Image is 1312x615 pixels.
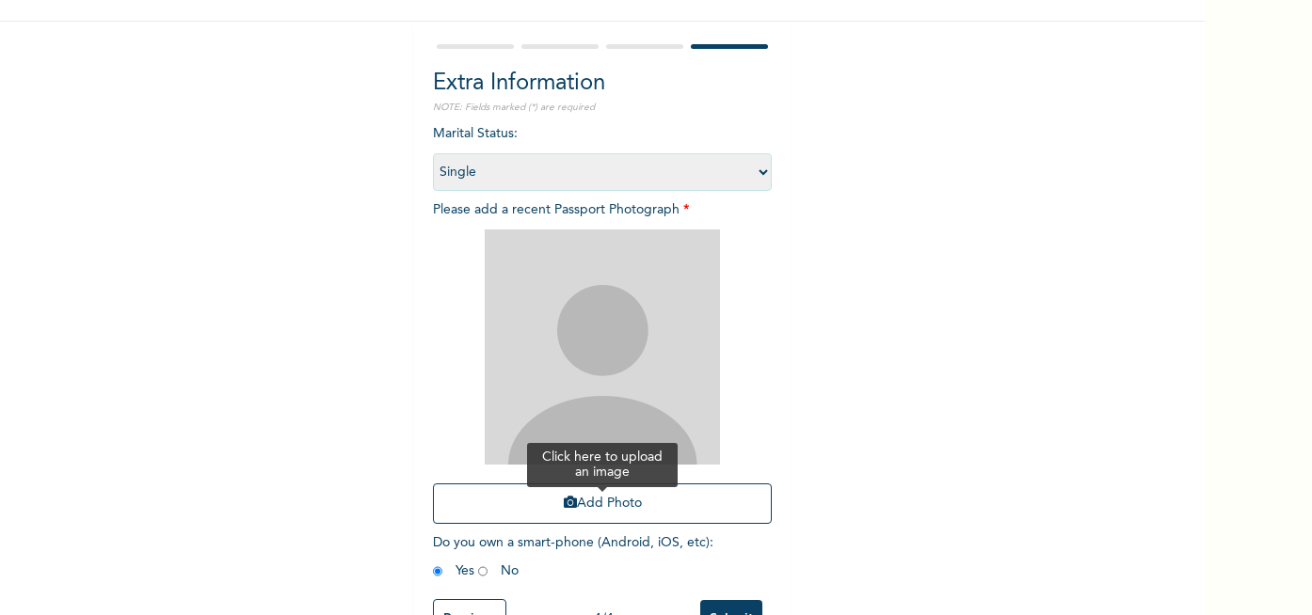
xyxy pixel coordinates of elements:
[433,536,713,577] span: Do you own a smart-phone (Android, iOS, etc) : Yes No
[433,483,772,524] button: Add Photo
[433,101,772,115] p: NOTE: Fields marked (*) are required
[433,67,772,101] h2: Extra Information
[433,127,772,179] span: Marital Status :
[485,229,720,465] img: Crop
[433,203,772,533] span: Please add a recent Passport Photograph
